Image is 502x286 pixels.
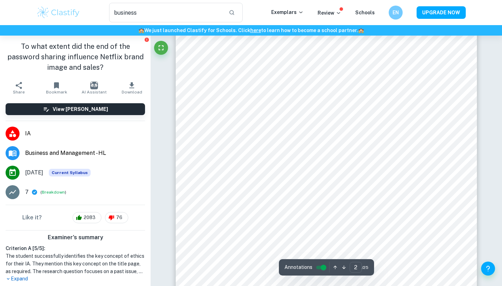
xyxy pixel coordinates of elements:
[392,9,400,16] h6: EN
[6,41,145,73] h1: To what extent did the end of the password sharing influence Netflix brand image and sales?
[36,6,81,20] img: Clastify logo
[25,129,145,138] span: IA
[389,6,403,20] button: EN
[355,10,375,15] a: Schools
[40,189,66,196] span: ( )
[6,252,145,275] h1: The student successfully identifies the key concept of ethics for their IA. They mention this key...
[6,244,145,252] h6: Criterion A [ 5 / 5 ]:
[112,214,126,221] span: 76
[6,103,145,115] button: View [PERSON_NAME]
[105,212,128,223] div: 76
[49,169,91,176] div: This exemplar is based on the current syllabus. Feel free to refer to it for inspiration/ideas wh...
[284,264,312,271] span: Annotations
[6,275,145,283] p: Expand
[109,3,223,22] input: Search for any exemplars...
[358,28,364,33] span: 🏫
[75,78,113,98] button: AI Assistant
[13,90,25,95] span: Share
[25,188,29,196] p: 7
[3,233,148,242] h6: Examiner's summary
[417,6,466,19] button: UPGRADE NOW
[49,169,91,176] span: Current Syllabus
[122,90,142,95] span: Download
[362,264,368,271] span: / 25
[113,78,151,98] button: Download
[46,90,67,95] span: Bookmark
[271,8,304,16] p: Exemplars
[138,28,144,33] span: 🏫
[22,213,42,222] h6: Like it?
[25,168,43,177] span: [DATE]
[250,28,261,33] a: here
[80,214,99,221] span: 2083
[154,41,168,55] button: Fullscreen
[144,37,149,42] button: Report issue
[1,27,501,34] h6: We just launched Clastify for Schools. Click to learn how to become a school partner.
[38,78,75,98] button: Bookmark
[25,149,145,157] span: Business and Management - HL
[318,9,341,17] p: Review
[90,82,98,89] img: AI Assistant
[73,212,101,223] div: 2083
[53,105,108,113] h6: View [PERSON_NAME]
[481,262,495,276] button: Help and Feedback
[42,189,65,195] button: Breakdown
[82,90,107,95] span: AI Assistant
